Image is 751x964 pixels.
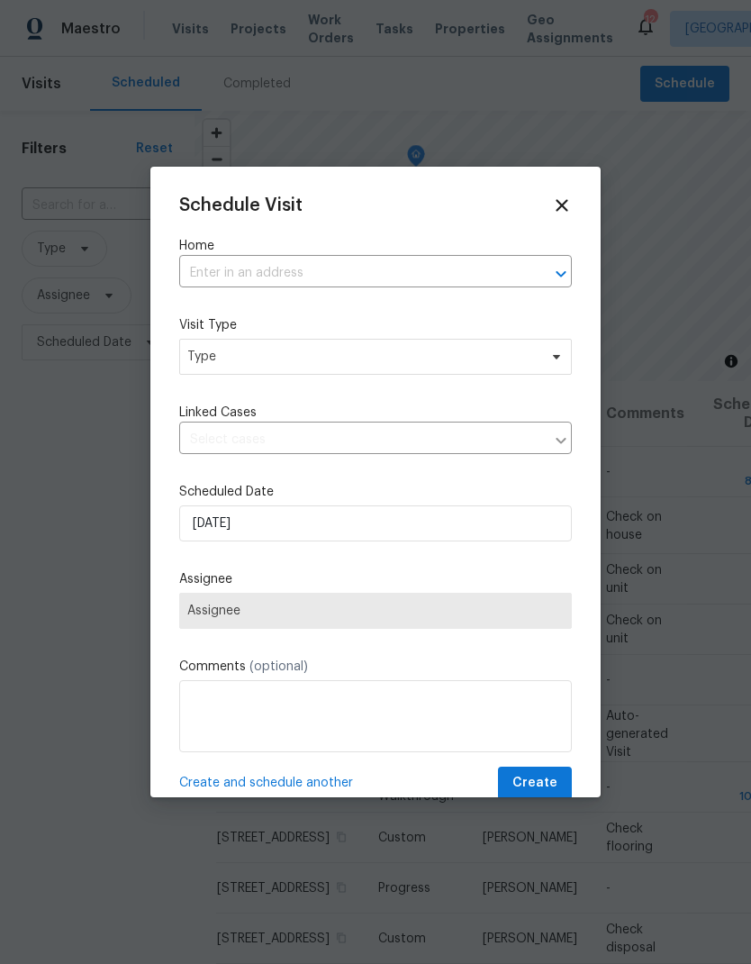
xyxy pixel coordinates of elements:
label: Comments [179,658,572,676]
label: Scheduled Date [179,483,572,501]
span: Schedule Visit [179,196,303,214]
input: M/D/YYYY [179,505,572,541]
button: Open [548,261,574,286]
label: Home [179,237,572,255]
span: Create and schedule another [179,774,353,792]
label: Visit Type [179,316,572,334]
span: Assignee [187,604,564,618]
span: Close [552,196,572,215]
label: Assignee [179,570,572,588]
span: Type [187,348,538,366]
span: (optional) [249,660,308,673]
input: Select cases [179,426,545,454]
span: Create [512,772,557,795]
span: Linked Cases [179,404,257,422]
button: Create [498,767,572,800]
input: Enter in an address [179,259,521,287]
